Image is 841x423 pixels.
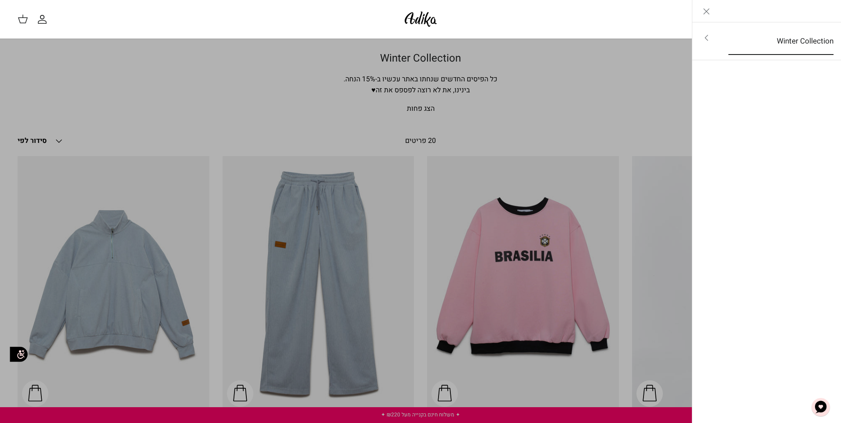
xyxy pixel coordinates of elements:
[37,14,51,25] a: החשבון שלי
[7,342,31,366] img: accessibility_icon02.svg
[808,394,834,420] button: צ'אט
[402,9,439,29] img: Adika IL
